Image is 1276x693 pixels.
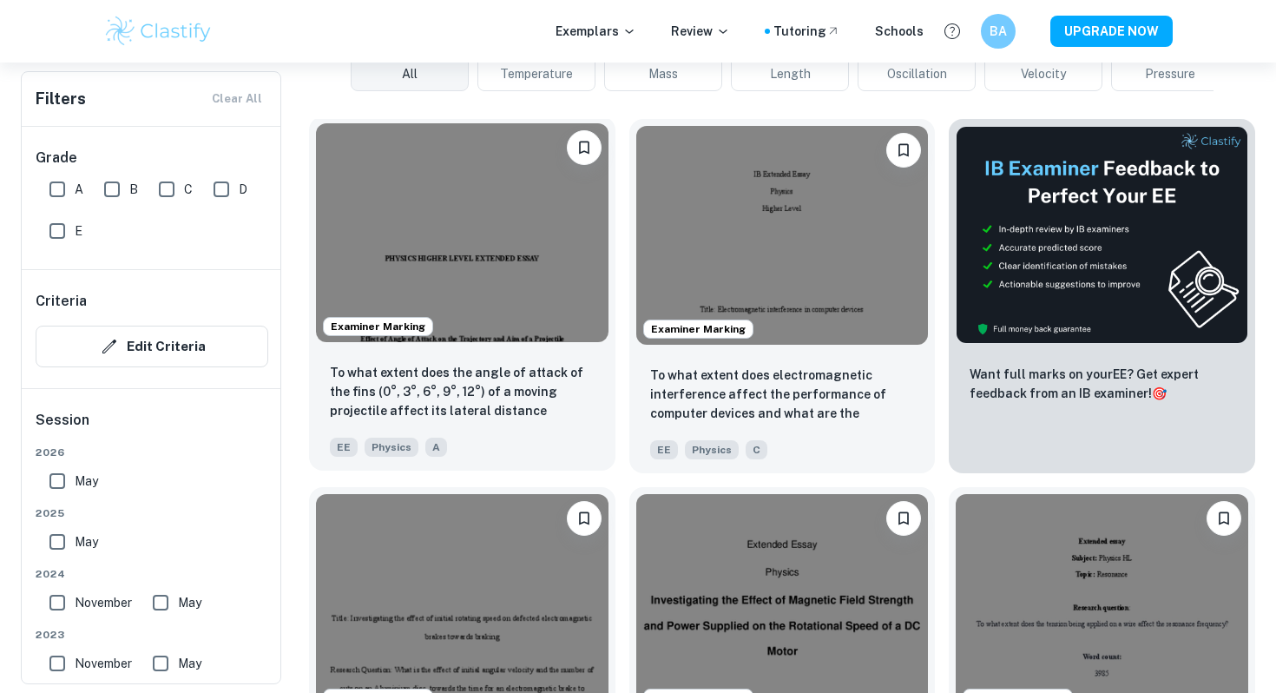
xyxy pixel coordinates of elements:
[770,64,811,83] span: Length
[365,438,418,457] span: Physics
[949,119,1255,473] a: ThumbnailWant full marks on yourEE? Get expert feedback from an IB examiner!
[75,221,82,241] span: E
[567,130,602,165] button: Bookmark
[567,501,602,536] button: Bookmark
[316,123,608,342] img: Physics EE example thumbnail: To what extent does the angle of attack
[629,119,936,473] a: Examiner MarkingBookmarkTo what extent does electromagnetic interference affect the performance o...
[500,64,573,83] span: Temperature
[773,22,840,41] a: Tutoring
[887,64,947,83] span: Oscillation
[989,22,1009,41] h6: BA
[648,64,678,83] span: Mass
[671,22,730,41] p: Review
[36,291,87,312] h6: Criteria
[330,438,358,457] span: EE
[1152,386,1167,400] span: 🎯
[36,566,268,582] span: 2024
[650,366,915,425] p: To what extent does electromagnetic interference affect the performance of computer devices and w...
[1207,501,1241,536] button: Bookmark
[75,593,132,612] span: November
[1145,64,1195,83] span: Pressure
[746,440,767,459] span: C
[75,654,132,673] span: November
[178,593,201,612] span: May
[309,119,615,473] a: Examiner MarkingBookmarkTo what extent does the angle of attack of the fins (0°, 3°, 6°, 9°, 12°)...
[1050,16,1173,47] button: UPGRADE NOW
[875,22,924,41] a: Schools
[103,14,214,49] img: Clastify logo
[36,326,268,367] button: Edit Criteria
[886,501,921,536] button: Bookmark
[886,133,921,168] button: Bookmark
[650,440,678,459] span: EE
[970,365,1234,403] p: Want full marks on your EE ? Get expert feedback from an IB examiner!
[75,472,98,491] span: May
[36,627,268,643] span: 2023
[36,87,86,111] h6: Filters
[36,148,268,168] h6: Grade
[1021,64,1066,83] span: Velocity
[324,319,432,334] span: Examiner Marking
[556,22,636,41] p: Exemplars
[636,126,929,345] img: Physics EE example thumbnail: To what extent does electromagnetic inte
[685,440,739,459] span: Physics
[184,180,193,199] span: C
[956,126,1248,344] img: Thumbnail
[129,180,138,199] span: B
[425,438,447,457] span: A
[36,410,268,445] h6: Session
[937,16,967,46] button: Help and Feedback
[330,363,595,422] p: To what extent does the angle of attack of the fins (0°, 3°, 6°, 9°, 12°) of a moving projectile ...
[402,64,418,83] span: All
[36,505,268,521] span: 2025
[239,180,247,199] span: D
[75,180,83,199] span: A
[981,14,1016,49] button: BA
[36,445,268,460] span: 2026
[75,532,98,551] span: May
[644,321,753,337] span: Examiner Marking
[178,654,201,673] span: May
